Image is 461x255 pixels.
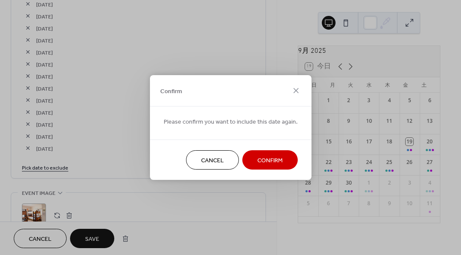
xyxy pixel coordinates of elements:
[164,118,298,127] span: Please confirm you want to include this date again.
[242,150,298,170] button: Confirm
[186,150,239,170] button: Cancel
[160,87,182,96] span: Confirm
[257,156,283,165] span: Confirm
[201,156,224,165] span: Cancel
